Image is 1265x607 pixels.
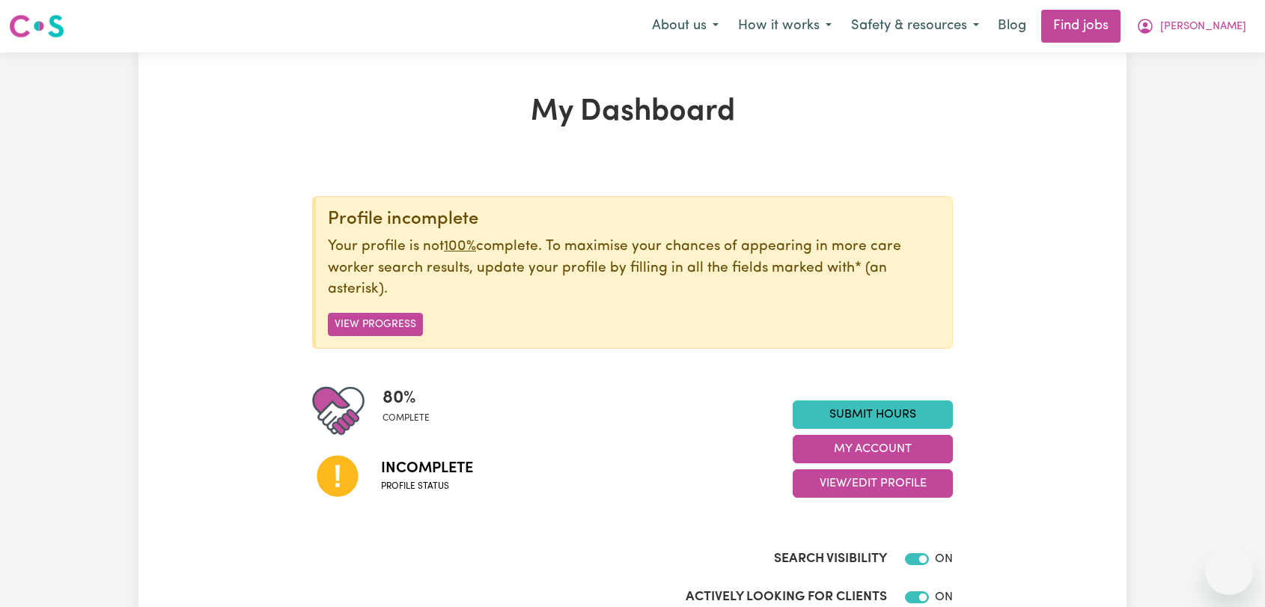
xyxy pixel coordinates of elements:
[9,13,64,40] img: Careseekers logo
[312,94,953,130] h1: My Dashboard
[841,10,989,42] button: Safety & resources
[1205,547,1253,595] iframe: Button to launch messaging window
[793,469,953,498] button: View/Edit Profile
[1041,10,1121,43] a: Find jobs
[382,385,430,412] span: 80 %
[642,10,728,42] button: About us
[989,10,1035,43] a: Blog
[793,400,953,429] a: Submit Hours
[381,480,473,493] span: Profile status
[328,237,940,301] p: Your profile is not complete. To maximise your chances of appearing in more care worker search re...
[686,588,887,607] label: Actively Looking for Clients
[728,10,841,42] button: How it works
[1160,19,1246,35] span: [PERSON_NAME]
[935,553,953,565] span: ON
[9,9,64,43] a: Careseekers logo
[328,209,940,231] div: Profile incomplete
[774,549,887,569] label: Search Visibility
[444,240,476,254] u: 100%
[935,591,953,603] span: ON
[381,457,473,480] span: Incomplete
[382,385,442,437] div: Profile completeness: 80%
[1127,10,1256,42] button: My Account
[793,435,953,463] button: My Account
[328,313,423,336] button: View Progress
[382,412,430,425] span: complete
